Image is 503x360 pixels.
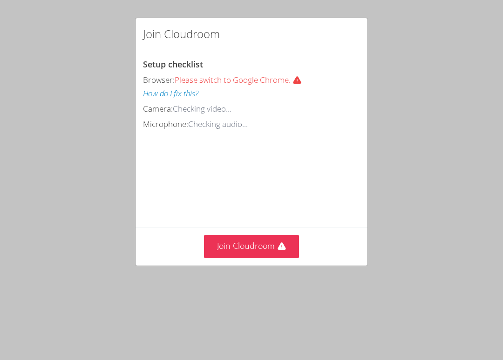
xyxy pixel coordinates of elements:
span: Browser: [143,74,175,85]
span: Checking video... [173,103,231,114]
button: Join Cloudroom [204,235,299,258]
span: Setup checklist [143,59,203,70]
span: Camera: [143,103,173,114]
span: Please switch to Google Chrome. [175,74,306,85]
button: How do I fix this? [143,87,198,100]
span: Checking audio... [188,119,248,129]
span: Microphone: [143,119,188,129]
h2: Join Cloudroom [143,26,220,42]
